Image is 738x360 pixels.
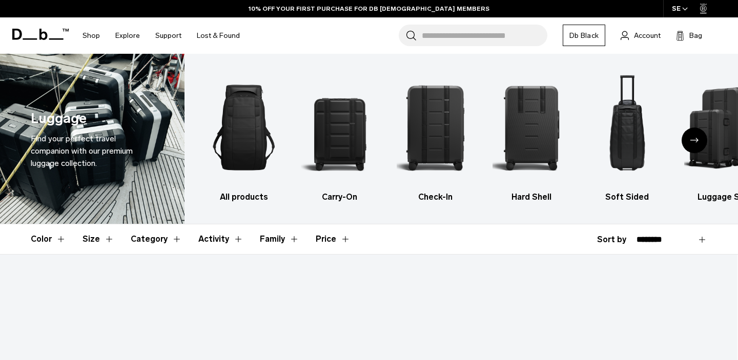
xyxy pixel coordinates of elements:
[301,191,379,203] h3: Carry-On
[563,25,605,46] a: Db Black
[31,134,133,168] span: Find your perfect travel companion with our premium luggage collection.
[588,69,666,203] li: 5 / 6
[205,69,283,186] img: Db
[205,69,283,203] a: Db All products
[493,191,570,203] h3: Hard Shell
[301,69,379,203] a: Db Carry-On
[249,4,489,13] a: 10% OFF YOUR FIRST PURCHASE FOR DB [DEMOGRAPHIC_DATA] MEMBERS
[493,69,570,203] li: 4 / 6
[301,69,379,203] li: 2 / 6
[131,224,182,254] button: Toggle Filter
[682,128,707,153] div: Next slide
[397,69,475,203] li: 3 / 6
[397,191,475,203] h3: Check-In
[31,224,66,254] button: Toggle Filter
[205,69,283,203] li: 1 / 6
[588,191,666,203] h3: Soft Sided
[205,191,283,203] h3: All products
[493,69,570,203] a: Db Hard Shell
[397,69,475,186] img: Db
[493,69,570,186] img: Db
[588,69,666,186] img: Db
[316,224,351,254] button: Toggle Price
[621,29,661,41] a: Account
[301,69,379,186] img: Db
[155,17,181,54] a: Support
[588,69,666,203] a: Db Soft Sided
[75,17,248,54] nav: Main Navigation
[115,17,140,54] a: Explore
[83,224,114,254] button: Toggle Filter
[397,69,475,203] a: Db Check-In
[31,108,87,129] h1: Luggage
[83,17,100,54] a: Shop
[689,30,702,41] span: Bag
[634,30,661,41] span: Account
[198,224,243,254] button: Toggle Filter
[197,17,240,54] a: Lost & Found
[676,29,702,41] button: Bag
[260,224,299,254] button: Toggle Filter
